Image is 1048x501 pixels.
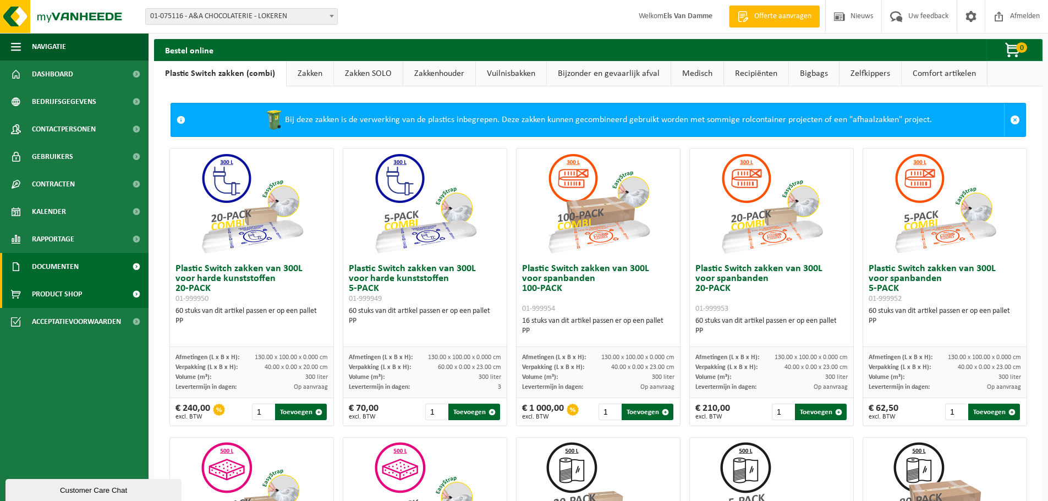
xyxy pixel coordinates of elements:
span: Verpakking (L x B x H): [695,364,758,371]
div: 60 stuks van dit artikel passen er op een pallet [869,306,1021,326]
h3: Plastic Switch zakken van 300L voor spanbanden 100-PACK [522,264,674,313]
span: Levertermijn in dagen: [869,384,930,390]
span: 300 liter [825,374,848,381]
span: Offerte aanvragen [751,11,814,22]
button: 0 [986,39,1041,61]
h3: Plastic Switch zakken van 300L voor spanbanden 20-PACK [695,264,848,313]
h3: Plastic Switch zakken van 300L voor harde kunststoffen 20-PACK [175,264,328,304]
span: 3 [498,384,501,390]
span: Levertermijn in dagen: [349,384,410,390]
span: Afmetingen (L x B x H): [522,354,586,361]
h3: Plastic Switch zakken van 300L voor spanbanden 5-PACK [869,264,1021,304]
span: Op aanvraag [294,384,328,390]
div: PP [695,326,848,336]
span: 01-999952 [869,295,902,303]
span: Op aanvraag [987,384,1021,390]
span: 130.00 x 100.00 x 0.000 cm [948,354,1021,361]
span: Op aanvraag [814,384,848,390]
div: Bij deze zakken is de verwerking van de plastics inbegrepen. Deze zakken kunnen gecombineerd gebr... [191,103,1004,136]
span: Contactpersonen [32,115,96,143]
input: 1 [772,404,794,420]
span: Afmetingen (L x B x H): [349,354,413,361]
span: Navigatie [32,33,66,60]
span: 60.00 x 0.00 x 23.00 cm [438,364,501,371]
img: 01-999949 [370,148,480,258]
button: Toevoegen [275,404,327,420]
span: 01-999953 [695,305,728,313]
span: 01-999950 [175,295,208,303]
span: 01-075116 - A&A CHOCOLATERIE - LOKEREN [146,9,337,24]
span: Verpakking (L x B x H): [175,364,238,371]
a: Bijzonder en gevaarlijk afval [547,61,671,86]
span: excl. BTW [695,414,730,420]
div: € 240,00 [175,404,210,420]
div: 60 stuks van dit artikel passen er op een pallet [695,316,848,336]
span: Contracten [32,170,75,198]
span: Bedrijfsgegevens [32,88,96,115]
div: 60 stuks van dit artikel passen er op een pallet [175,306,328,326]
span: 0 [1016,42,1027,53]
a: Zakkenhouder [403,61,475,86]
a: Recipiënten [724,61,788,86]
a: Vuilnisbakken [476,61,546,86]
a: Comfort artikelen [902,61,987,86]
input: 1 [252,404,275,420]
input: 1 [425,404,448,420]
a: Zakken SOLO [334,61,403,86]
span: 300 liter [998,374,1021,381]
strong: Els Van Damme [663,12,712,20]
input: 1 [599,404,621,420]
span: excl. BTW [175,414,210,420]
button: Toevoegen [968,404,1020,420]
span: Volume (m³): [349,374,385,381]
span: 01-999954 [522,305,555,313]
span: Volume (m³): [695,374,731,381]
a: Plastic Switch zakken (combi) [154,61,286,86]
span: 40.00 x 0.00 x 23.00 cm [958,364,1021,371]
span: Dashboard [32,60,73,88]
img: 01-999950 [197,148,307,258]
button: Toevoegen [448,404,500,420]
a: Bigbags [789,61,839,86]
button: Toevoegen [622,404,673,420]
span: 300 liter [305,374,328,381]
span: excl. BTW [522,414,564,420]
span: Volume (m³): [869,374,904,381]
img: 01-999952 [890,148,1000,258]
span: Verpakking (L x B x H): [522,364,584,371]
div: PP [349,316,501,326]
span: Volume (m³): [175,374,211,381]
span: Verpakking (L x B x H): [349,364,411,371]
span: Rapportage [32,225,74,253]
span: Acceptatievoorwaarden [32,308,121,335]
span: Gebruikers [32,143,73,170]
a: Medisch [671,61,723,86]
img: WB-0240-HPE-GN-50.png [263,109,285,131]
div: € 210,00 [695,404,730,420]
div: € 62,50 [869,404,898,420]
input: 1 [945,404,968,420]
img: 01-999953 [717,148,827,258]
span: 40.00 x 0.00 x 20.00 cm [265,364,328,371]
a: Offerte aanvragen [729,5,820,27]
span: Verpakking (L x B x H): [869,364,931,371]
span: Volume (m³): [522,374,558,381]
span: 40.00 x 0.00 x 23.00 cm [784,364,848,371]
span: excl. BTW [869,414,898,420]
div: PP [522,326,674,336]
span: 300 liter [652,374,674,381]
div: PP [175,316,328,326]
span: 40.00 x 0.00 x 23.00 cm [611,364,674,371]
span: Kalender [32,198,66,225]
span: 130.00 x 100.00 x 0.000 cm [428,354,501,361]
span: 300 liter [479,374,501,381]
span: Documenten [32,253,79,280]
h2: Bestel online [154,39,224,60]
div: PP [869,316,1021,326]
button: Toevoegen [795,404,847,420]
img: 01-999954 [544,148,654,258]
span: 01-999949 [349,295,382,303]
span: Afmetingen (L x B x H): [695,354,759,361]
h3: Plastic Switch zakken van 300L voor harde kunststoffen 5-PACK [349,264,501,304]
